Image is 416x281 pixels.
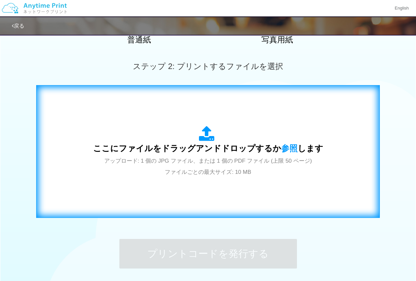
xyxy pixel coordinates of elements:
span: 参照 [281,144,298,153]
span: ステップ 2: プリントするファイルを選択 [133,62,283,71]
button: プリントコードを発行する [119,239,297,269]
h2: 普通紙 [82,35,197,44]
span: アップロード: 1 個の JPG ファイル、または 1 個の PDF ファイル (上限 50 ページ) ファイルごとの最大サイズ: 10 MB [104,158,312,175]
h2: 写真用紙 [220,35,335,44]
span: ここにファイルをドラッグアンドドロップするか します [93,144,323,153]
a: 戻る [12,23,24,29]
